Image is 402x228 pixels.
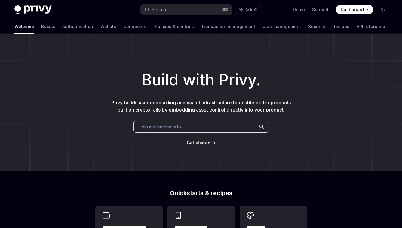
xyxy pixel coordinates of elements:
a: Get started [187,140,210,146]
a: Policies & controls [155,19,194,34]
div: Search... [152,6,169,13]
a: Demo [293,7,305,13]
span: Dashboard [341,7,364,13]
a: Welcome [14,19,34,34]
button: Search...⌘K [140,4,232,15]
h2: Quickstarts & recipes [95,190,307,196]
button: Toggle dark mode [378,5,388,14]
a: Transaction management [201,19,255,34]
a: Recipes [333,19,349,34]
span: Get started [187,140,210,145]
h1: Build with Privy. [10,68,392,92]
a: Dashboard [336,5,373,14]
a: Wallets [100,19,116,34]
button: Ask AI [235,4,262,15]
a: Connectors [123,19,148,34]
a: User management [262,19,301,34]
a: Basics [41,19,55,34]
span: Privy builds user onboarding and wallet infrastructure to enable better products built on crypto ... [111,100,291,113]
img: dark logo [14,5,52,14]
a: Support [312,7,329,13]
span: Ask AI [245,7,257,13]
a: Security [308,19,325,34]
span: Help me learn how to… [139,124,184,130]
span: ⌘ K [222,7,229,12]
a: Authentication [62,19,93,34]
a: API reference [357,19,385,34]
